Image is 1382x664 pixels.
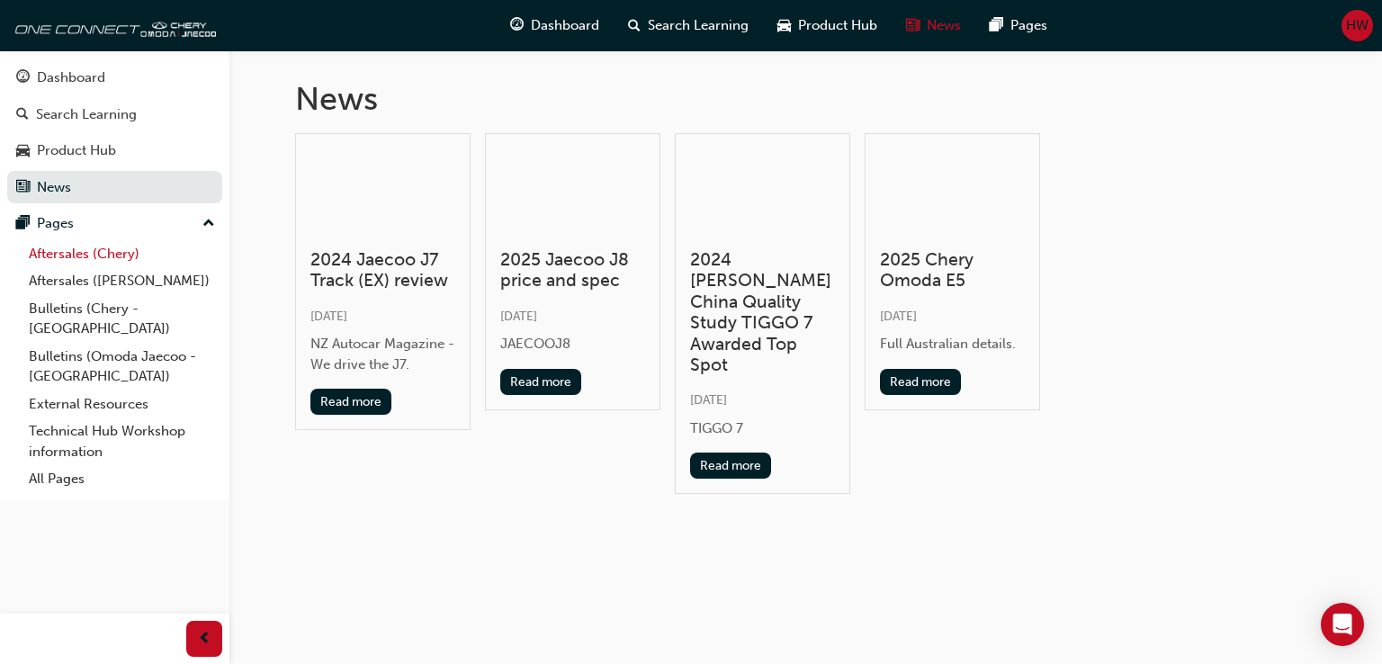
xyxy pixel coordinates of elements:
[648,15,749,36] span: Search Learning
[675,133,850,495] a: 2024 [PERSON_NAME] China Quality Study TIGGO 7 Awarded Top Spot[DATE]TIGGO 7Read more
[16,107,29,123] span: search-icon
[690,418,835,439] div: TIGGO 7
[763,7,892,44] a: car-iconProduct Hub
[9,7,216,43] img: oneconnect
[16,143,30,159] span: car-icon
[22,267,222,295] a: Aftersales ([PERSON_NAME])
[880,309,917,324] span: [DATE]
[295,79,1317,119] h1: News
[798,15,877,36] span: Product Hub
[22,240,222,268] a: Aftersales (Chery)
[500,369,582,395] button: Read more
[496,7,614,44] a: guage-iconDashboard
[880,249,1025,292] h3: 2025 Chery Omoda E5
[37,140,116,161] div: Product Hub
[690,392,727,408] span: [DATE]
[7,58,222,207] button: DashboardSearch LearningProduct HubNews
[531,15,599,36] span: Dashboard
[1321,603,1364,646] div: Open Intercom Messenger
[16,180,30,196] span: news-icon
[880,369,962,395] button: Read more
[7,134,222,167] a: Product Hub
[690,453,772,479] button: Read more
[880,334,1025,354] div: Full Australian details.
[7,207,222,240] button: Pages
[310,249,455,292] h3: 2024 Jaecoo J7 Track (EX) review
[500,249,645,292] h3: 2025 Jaecoo J8 price and spec
[614,7,763,44] a: search-iconSearch Learning
[628,14,641,37] span: search-icon
[22,295,222,343] a: Bulletins (Chery - [GEOGRAPHIC_DATA])
[1342,10,1373,41] button: HW
[500,309,537,324] span: [DATE]
[906,14,920,37] span: news-icon
[892,7,975,44] a: news-iconNews
[310,309,347,324] span: [DATE]
[36,104,137,125] div: Search Learning
[22,390,222,418] a: External Resources
[7,171,222,204] a: News
[1010,15,1047,36] span: Pages
[927,15,961,36] span: News
[485,133,660,410] a: 2025 Jaecoo J8 price and spec[DATE]JAECOOJ8Read more
[295,133,471,431] a: 2024 Jaecoo J7 Track (EX) review[DATE]NZ Autocar Magazine - We drive the J7.Read more
[510,14,524,37] span: guage-icon
[865,133,1040,410] a: 2025 Chery Omoda E5[DATE]Full Australian details.Read more
[7,98,222,131] a: Search Learning
[990,14,1003,37] span: pages-icon
[777,14,791,37] span: car-icon
[16,216,30,232] span: pages-icon
[202,212,215,236] span: up-icon
[310,389,392,415] button: Read more
[975,7,1062,44] a: pages-iconPages
[22,417,222,465] a: Technical Hub Workshop information
[16,70,30,86] span: guage-icon
[198,628,211,651] span: prev-icon
[7,61,222,94] a: Dashboard
[22,465,222,493] a: All Pages
[310,334,455,374] div: NZ Autocar Magazine - We drive the J7.
[22,343,222,390] a: Bulletins (Omoda Jaecoo - [GEOGRAPHIC_DATA])
[1346,15,1369,36] span: HW
[690,249,835,375] h3: 2024 [PERSON_NAME] China Quality Study TIGGO 7 Awarded Top Spot
[37,67,105,88] div: Dashboard
[500,334,645,354] div: JAECOOJ8
[37,213,74,234] div: Pages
